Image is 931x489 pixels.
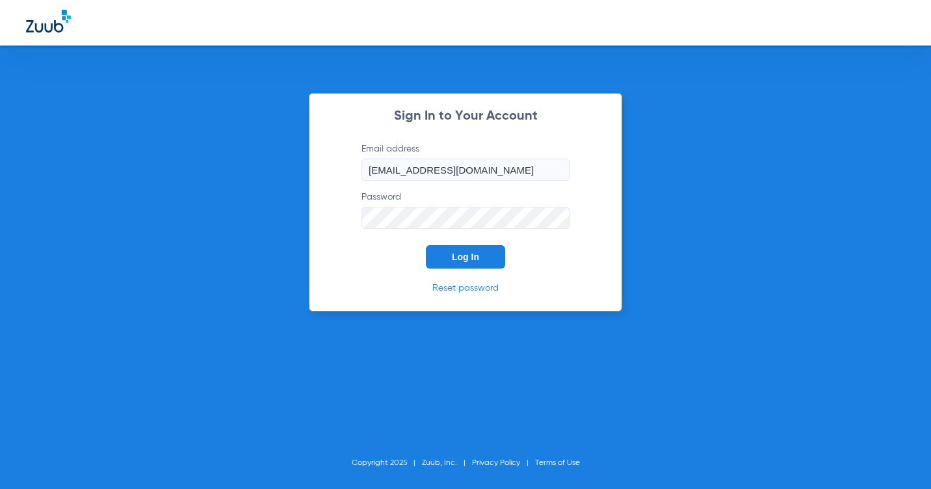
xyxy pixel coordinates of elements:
label: Password [361,191,570,229]
input: Password [361,207,570,229]
iframe: Chat Widget [866,427,931,489]
a: Terms of Use [535,459,580,467]
label: Email address [361,142,570,181]
input: Email address [361,159,570,181]
li: Zuub, Inc. [422,456,472,469]
li: Copyright 2025 [352,456,422,469]
span: Log In [452,252,479,262]
img: Zuub Logo [26,10,71,33]
h2: Sign In to Your Account [342,110,589,123]
a: Reset password [432,284,499,293]
button: Log In [426,245,505,269]
a: Privacy Policy [472,459,520,467]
